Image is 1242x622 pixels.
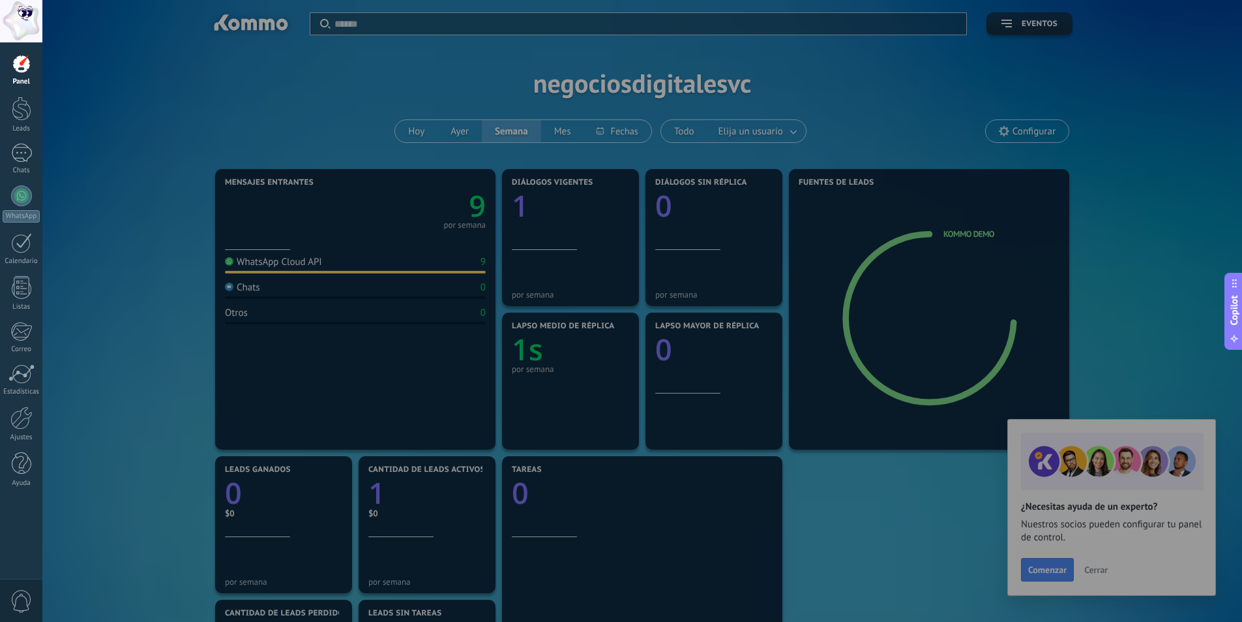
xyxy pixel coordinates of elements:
[3,433,40,442] div: Ajustes
[3,125,40,133] div: Leads
[3,166,40,175] div: Chats
[3,303,40,311] div: Listas
[3,257,40,266] div: Calendario
[3,78,40,86] div: Panel
[3,210,40,223] div: WhatsApp
[1228,295,1241,325] span: Copilot
[3,388,40,396] div: Estadísticas
[3,479,40,488] div: Ayuda
[3,345,40,354] div: Correo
